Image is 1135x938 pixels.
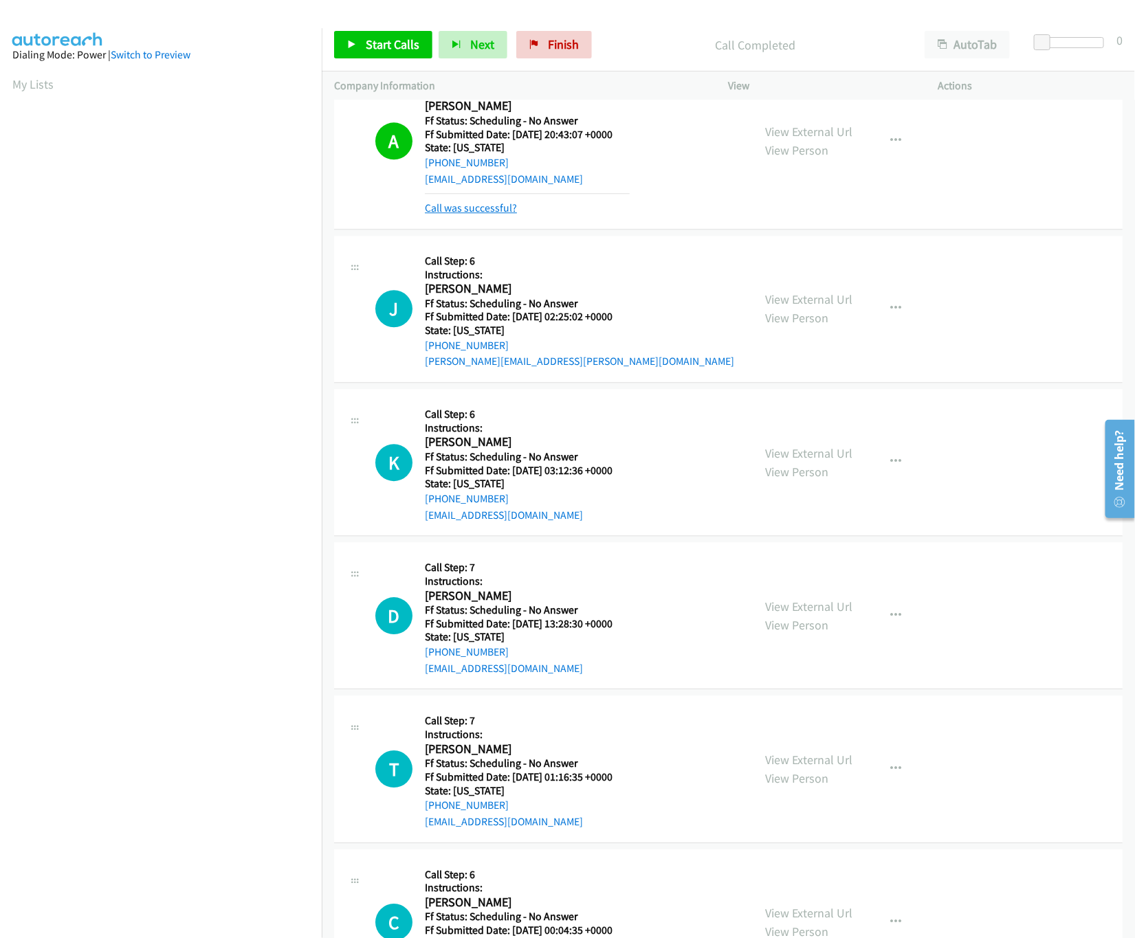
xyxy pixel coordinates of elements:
[766,617,829,633] a: View Person
[425,574,613,588] h5: Instructions:
[425,881,613,895] h5: Instructions:
[425,588,613,604] h2: [PERSON_NAME]
[425,617,613,631] h5: Ff Submitted Date: [DATE] 13:28:30 +0000
[425,114,630,128] h5: Ff Status: Scheduling - No Answer
[425,254,734,268] h5: Call Step: 6
[729,78,914,94] p: View
[439,31,507,58] button: Next
[470,36,494,52] span: Next
[375,597,412,634] div: The call is yet to be attempted
[766,752,853,768] a: View External Url
[766,310,829,326] a: View Person
[111,48,190,61] a: Switch to Preview
[425,741,613,757] h2: [PERSON_NAME]
[425,128,630,142] h5: Ff Submitted Date: [DATE] 20:43:07 +0000
[425,714,613,728] h5: Call Step: 7
[766,445,853,461] a: View External Url
[375,750,412,788] div: The call is yet to be attempted
[375,750,412,788] h1: T
[1041,37,1104,48] div: Delay between calls (in seconds)
[375,290,412,327] div: The call is yet to be attempted
[12,47,309,63] div: Dialing Mode: Power |
[375,122,412,159] h1: A
[425,201,517,214] a: Call was successful?
[425,434,613,450] h2: [PERSON_NAME]
[425,630,613,644] h5: State: [US_STATE]
[425,477,613,491] h5: State: [US_STATE]
[375,290,412,327] h1: J
[12,76,54,92] a: My Lists
[425,910,613,924] h5: Ff Status: Scheduling - No Answer
[1096,414,1135,524] iframe: Resource Center
[766,142,829,158] a: View Person
[425,728,613,741] h5: Instructions:
[425,98,630,114] h2: [PERSON_NAME]
[425,799,509,812] a: [PHONE_NUMBER]
[425,172,583,186] a: [EMAIL_ADDRESS][DOMAIN_NAME]
[425,450,613,464] h5: Ff Status: Scheduling - No Answer
[766,905,853,921] a: View External Url
[766,124,853,139] a: View External Url
[766,291,853,307] a: View External Url
[375,444,412,481] h1: K
[425,407,613,421] h5: Call Step: 6
[375,444,412,481] div: The call is yet to be attempted
[938,78,1123,94] p: Actions
[425,645,509,658] a: [PHONE_NUMBER]
[425,784,613,798] h5: State: [US_STATE]
[425,421,613,435] h5: Instructions:
[425,662,583,675] a: [EMAIL_ADDRESS][DOMAIN_NAME]
[425,815,583,828] a: [EMAIL_ADDRESS][DOMAIN_NAME]
[425,603,613,617] h5: Ff Status: Scheduling - No Answer
[366,36,419,52] span: Start Calls
[334,78,704,94] p: Company Information
[425,281,734,297] h2: [PERSON_NAME]
[1116,31,1123,49] div: 0
[610,36,900,54] p: Call Completed
[334,31,432,58] a: Start Calls
[548,36,579,52] span: Finish
[516,31,592,58] a: Finish
[375,597,412,634] h1: D
[425,297,734,311] h5: Ff Status: Scheduling - No Answer
[425,757,613,770] h5: Ff Status: Scheduling - No Answer
[425,895,613,911] h2: [PERSON_NAME]
[425,268,734,282] h5: Instructions:
[425,770,613,784] h5: Ff Submitted Date: [DATE] 01:16:35 +0000
[425,464,613,478] h5: Ff Submitted Date: [DATE] 03:12:36 +0000
[766,464,829,480] a: View Person
[425,339,509,352] a: [PHONE_NUMBER]
[12,106,322,759] iframe: Dialpad
[425,924,613,937] h5: Ff Submitted Date: [DATE] 00:04:35 +0000
[925,31,1010,58] button: AutoTab
[425,561,613,574] h5: Call Step: 7
[766,599,853,614] a: View External Url
[766,770,829,786] a: View Person
[425,324,734,337] h5: State: [US_STATE]
[425,509,583,522] a: [EMAIL_ADDRESS][DOMAIN_NAME]
[425,310,734,324] h5: Ff Submitted Date: [DATE] 02:25:02 +0000
[425,156,509,169] a: [PHONE_NUMBER]
[425,868,613,882] h5: Call Step: 6
[425,492,509,505] a: [PHONE_NUMBER]
[425,141,630,155] h5: State: [US_STATE]
[425,355,734,368] a: [PERSON_NAME][EMAIL_ADDRESS][PERSON_NAME][DOMAIN_NAME]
